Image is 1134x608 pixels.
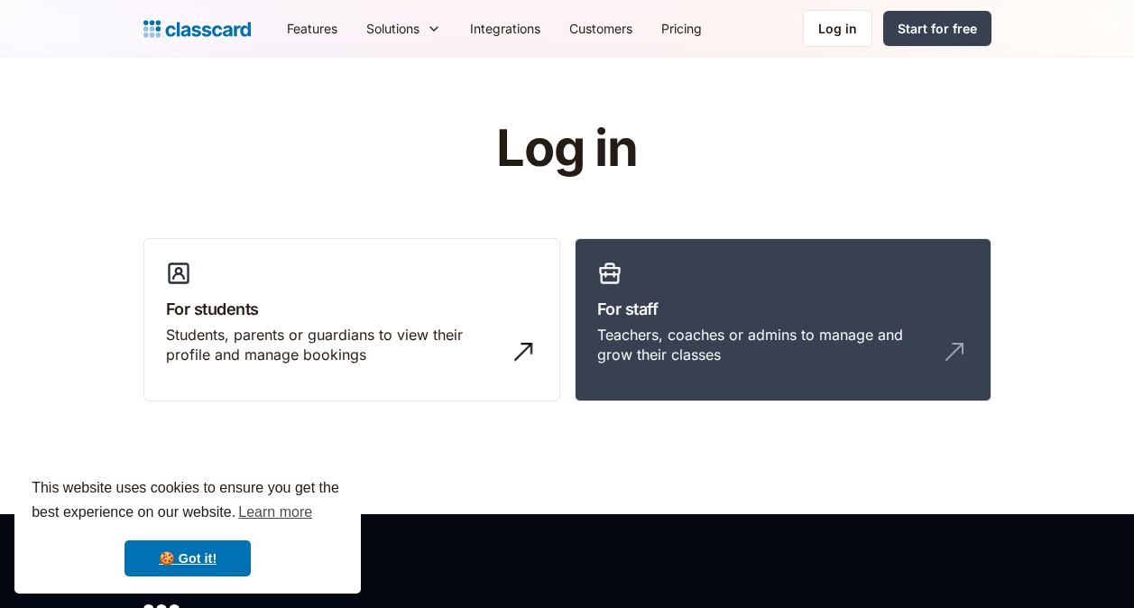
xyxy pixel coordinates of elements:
div: Students, parents or guardians to view their profile and manage bookings [166,325,502,365]
a: Features [272,8,352,49]
div: cookieconsent [14,460,361,594]
a: For studentsStudents, parents or guardians to view their profile and manage bookings [143,238,560,402]
h3: For students [166,297,538,321]
a: dismiss cookie message [124,540,251,576]
a: For staffTeachers, coaches or admins to manage and grow their classes [575,238,991,402]
div: Solutions [352,8,456,49]
a: Pricing [647,8,716,49]
a: learn more about cookies [235,499,315,526]
div: Start for free [898,19,977,38]
div: Teachers, coaches or admins to manage and grow their classes [597,325,933,365]
a: Integrations [456,8,555,49]
h1: Log in [281,121,853,177]
h3: For staff [597,297,969,321]
a: home [143,16,251,41]
a: Customers [555,8,647,49]
span: This website uses cookies to ensure you get the best experience on our website. [32,477,344,526]
a: Log in [803,10,872,47]
a: Start for free [883,11,991,46]
div: Log in [818,19,857,38]
div: Solutions [366,19,419,38]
